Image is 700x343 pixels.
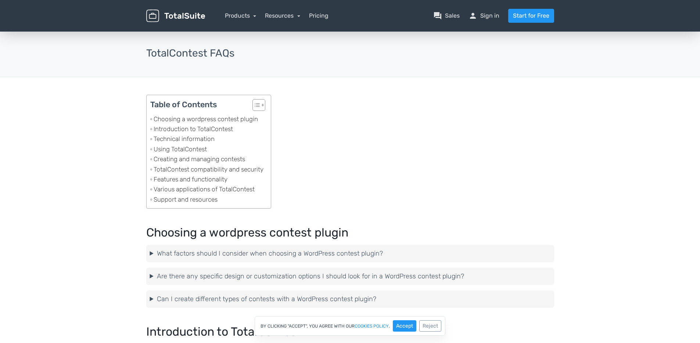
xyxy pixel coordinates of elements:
a: Support and resources [150,195,218,205]
a: Various applications of TotalContest [150,184,255,194]
a: Choosing a wordpress contest plugin [150,114,258,124]
summary: Can I create different types of contests with a WordPress contest plugin? [150,294,550,304]
a: Start for Free [508,9,554,23]
a: Resources [265,12,300,19]
img: TotalSuite for WordPress [146,10,205,22]
a: Pricing [309,11,329,20]
summary: What factors should I consider when choosing a WordPress contest plugin? [150,249,550,259]
button: Accept [393,320,416,332]
a: Products [225,12,256,19]
h2: Choosing a wordpress contest plugin [146,226,554,239]
h3: TotalContest FAQs [146,48,554,59]
a: cookies policy [355,324,389,328]
h2: Introduction to TotalContest [146,325,554,338]
a: Features and functionality [150,174,227,184]
a: Using TotalContest [150,144,207,154]
a: TotalContest compatibility and security [150,165,263,174]
a: personSign in [469,11,499,20]
summary: Are there any specific design or customization options I should look for in a WordPress contest p... [150,271,550,281]
a: Technical information [150,134,215,144]
div: By clicking "Accept", you agree with our . [255,316,445,336]
span: question_answer [433,11,442,20]
span: person [469,11,477,20]
a: question_answerSales [433,11,460,20]
a: Creating and managing contests [150,154,245,164]
a: Toggle Table of Content [247,99,263,114]
button: Reject [419,320,441,332]
a: Introduction to TotalContest [150,124,233,134]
